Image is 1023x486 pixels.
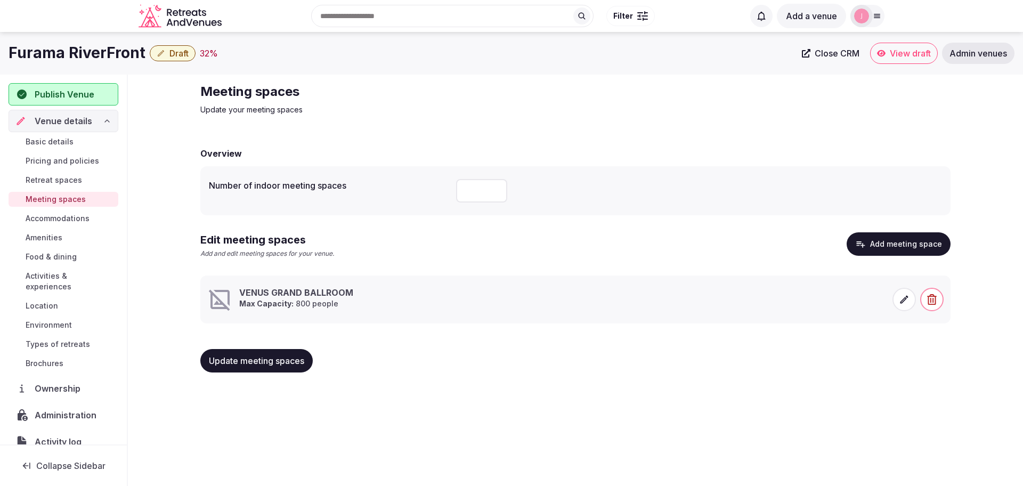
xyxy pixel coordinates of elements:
[9,134,118,149] a: Basic details
[777,11,846,21] a: Add a venue
[26,232,62,243] span: Amenities
[9,298,118,313] a: Location
[9,337,118,352] a: Types of retreats
[9,83,118,106] button: Publish Venue
[26,136,74,147] span: Basic details
[9,404,118,426] a: Administration
[9,269,118,294] a: Activities & experiences
[139,4,224,28] svg: Retreats and Venues company logo
[795,43,866,64] a: Close CRM
[26,252,77,262] span: Food & dining
[35,382,85,395] span: Ownership
[847,232,951,256] button: Add meeting space
[9,211,118,226] a: Accommodations
[9,43,145,63] h1: Furama RiverFront
[26,213,90,224] span: Accommodations
[613,11,633,21] span: Filter
[9,431,118,453] a: Activity log
[139,4,224,28] a: Visit the homepage
[35,435,86,448] span: Activity log
[209,355,304,366] span: Update meeting spaces
[26,358,63,369] span: Brochures
[200,147,242,160] h2: Overview
[9,356,118,371] a: Brochures
[26,156,99,166] span: Pricing and policies
[26,271,114,292] span: Activities & experiences
[239,287,353,298] h3: VENUS GRAND BALLROOM
[26,320,72,330] span: Environment
[815,48,859,59] span: Close CRM
[35,88,94,101] span: Publish Venue
[35,115,92,127] span: Venue details
[890,48,931,59] span: View draft
[239,298,353,309] p: 800 people
[200,83,558,100] h2: Meeting spaces
[200,249,334,258] p: Add and edit meeting spaces for your venue.
[9,377,118,400] a: Ownership
[9,318,118,333] a: Environment
[9,249,118,264] a: Food & dining
[200,349,313,372] button: Update meeting spaces
[870,43,938,64] a: View draft
[26,301,58,311] span: Location
[200,104,558,115] p: Update your meeting spaces
[606,6,655,26] button: Filter
[239,299,294,308] strong: Max Capacity:
[200,47,218,60] div: 32 %
[9,192,118,207] a: Meeting spaces
[150,45,196,61] button: Draft
[9,454,118,477] button: Collapse Sidebar
[9,230,118,245] a: Amenities
[200,47,218,60] button: 32%
[200,232,334,247] h2: Edit meeting spaces
[9,173,118,188] a: Retreat spaces
[26,175,82,185] span: Retreat spaces
[9,153,118,168] a: Pricing and policies
[942,43,1014,64] a: Admin venues
[854,9,869,23] img: jen-7867
[26,194,86,205] span: Meeting spaces
[169,48,189,59] span: Draft
[209,181,448,190] label: Number of indoor meeting spaces
[35,409,101,422] span: Administration
[26,339,90,350] span: Types of retreats
[36,460,105,471] span: Collapse Sidebar
[777,4,846,28] button: Add a venue
[949,48,1007,59] span: Admin venues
